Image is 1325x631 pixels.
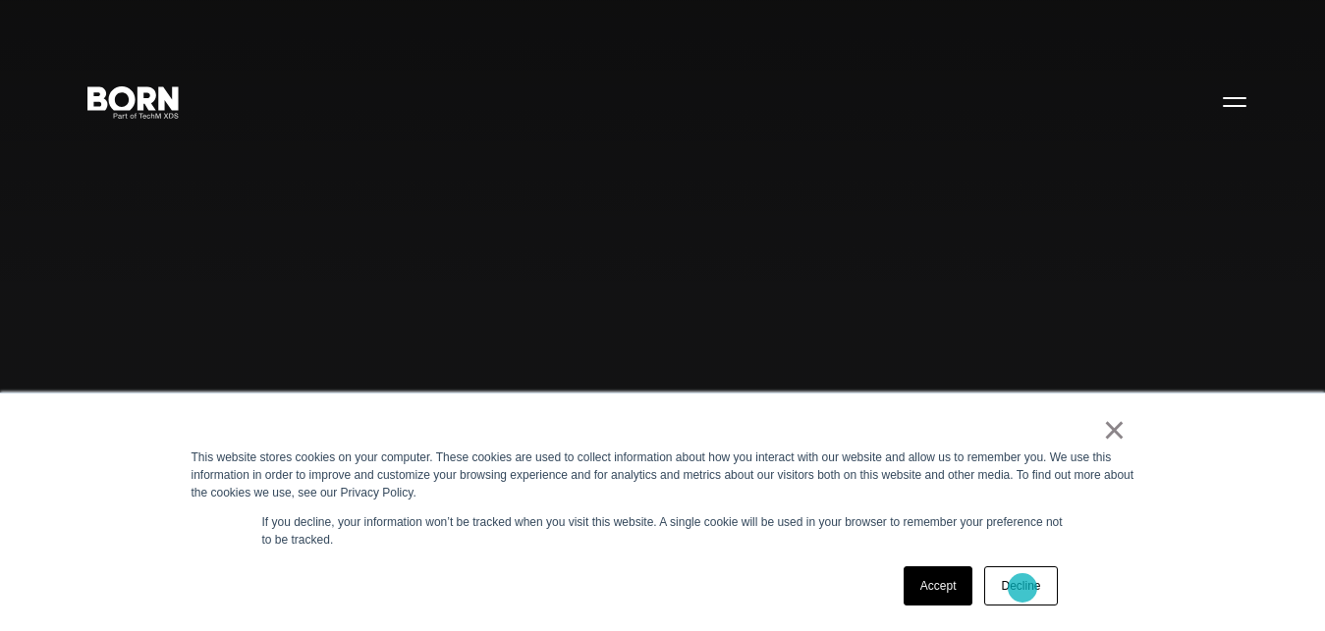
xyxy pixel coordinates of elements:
a: × [1103,421,1127,439]
a: Decline [984,566,1057,605]
a: Accept [904,566,973,605]
button: Open [1211,80,1258,122]
p: If you decline, your information won’t be tracked when you visit this website. A single cookie wi... [262,513,1064,549]
div: This website stores cookies on your computer. These cookies are used to collect information about... [192,448,1134,501]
